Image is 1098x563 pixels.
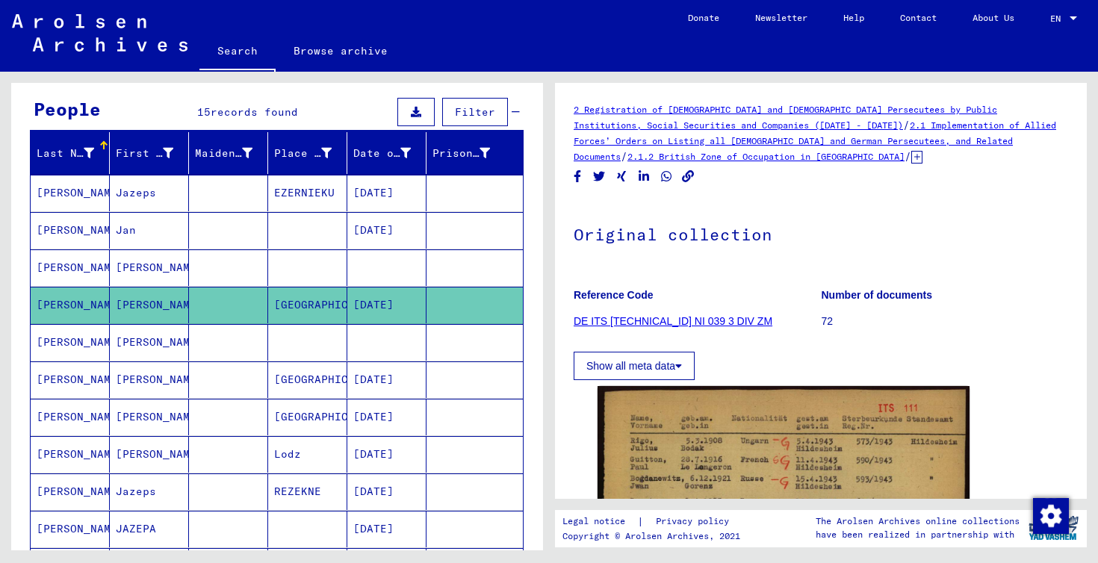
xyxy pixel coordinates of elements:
mat-cell: [DATE] [347,287,427,323]
mat-cell: [PERSON_NAME] [31,473,110,510]
mat-cell: [DATE] [347,361,427,398]
span: EN [1050,13,1067,24]
div: Date of Birth [353,141,429,165]
img: yv_logo.png [1026,509,1082,547]
mat-cell: [PERSON_NAME] [31,175,110,211]
mat-header-cell: Maiden Name [189,132,268,174]
a: Browse archive [276,33,406,69]
a: Search [199,33,276,72]
div: First Name [116,141,192,165]
mat-cell: EZERNIEKU [268,175,347,211]
mat-cell: [PERSON_NAME] [110,287,189,323]
a: DE ITS [TECHNICAL_ID] NI 039 3 DIV ZM [574,315,772,327]
img: Change consent [1033,498,1069,534]
span: 15 [197,105,211,119]
mat-cell: [PERSON_NAME] [31,212,110,249]
p: The Arolsen Archives online collections [816,514,1020,528]
div: Change consent [1032,497,1068,533]
mat-header-cell: Date of Birth [347,132,427,174]
mat-cell: [GEOGRAPHIC_DATA] [268,399,347,435]
h1: Original collection [574,200,1068,266]
a: Legal notice [562,514,637,529]
mat-cell: [GEOGRAPHIC_DATA] [268,287,347,323]
mat-cell: Jazeps [110,473,189,510]
mat-cell: [DATE] [347,399,427,435]
mat-cell: [PERSON_NAME] [31,399,110,435]
div: Maiden Name [195,141,271,165]
span: / [621,149,627,163]
mat-header-cell: Last Name [31,132,110,174]
b: Number of documents [822,289,933,301]
div: People [34,96,101,122]
mat-cell: [GEOGRAPHIC_DATA] [268,361,347,398]
p: 72 [822,314,1069,329]
mat-cell: Lodz [268,436,347,473]
a: 2 Registration of [DEMOGRAPHIC_DATA] and [DEMOGRAPHIC_DATA] Persecutees by Public Institutions, S... [574,104,997,131]
mat-cell: [PERSON_NAME] [110,324,189,361]
div: Maiden Name [195,146,252,161]
mat-header-cell: Prisoner # [427,132,523,174]
a: 2.1.2 British Zone of Occupation in [GEOGRAPHIC_DATA] [627,151,905,162]
mat-cell: Jan [110,212,189,249]
button: Share on Twitter [592,167,607,186]
p: have been realized in partnership with [816,528,1020,541]
mat-cell: JAZEPA [110,511,189,547]
span: Filter [455,105,495,119]
span: / [903,118,910,131]
button: Share on LinkedIn [636,167,652,186]
mat-cell: [PERSON_NAME] [31,361,110,398]
img: Arolsen_neg.svg [12,14,187,52]
a: 2.1 Implementation of Allied Forces’ Orders on Listing all [DEMOGRAPHIC_DATA] and German Persecut... [574,119,1056,162]
mat-cell: [PERSON_NAME] [110,399,189,435]
mat-cell: [DATE] [347,175,427,211]
div: Prisoner # [432,146,490,161]
div: First Name [116,146,173,161]
span: records found [211,105,298,119]
button: Copy link [680,167,696,186]
a: Privacy policy [644,514,747,529]
div: Last Name [37,146,94,161]
div: Date of Birth [353,146,411,161]
mat-cell: [DATE] [347,436,427,473]
span: / [905,149,911,163]
button: Filter [442,98,508,126]
button: Share on Facebook [570,167,586,186]
mat-cell: REZEKNE [268,473,347,510]
p: Copyright © Arolsen Archives, 2021 [562,529,747,543]
div: Place of Birth [274,146,332,161]
mat-cell: [PERSON_NAME] [110,436,189,473]
button: Share on Xing [614,167,630,186]
div: | [562,514,747,529]
button: Share on WhatsApp [659,167,674,186]
mat-cell: [PERSON_NAME] [31,287,110,323]
mat-cell: [PERSON_NAME] [31,324,110,361]
mat-cell: [PERSON_NAME] [110,361,189,398]
b: Reference Code [574,289,654,301]
div: Place of Birth [274,141,350,165]
mat-header-cell: Place of Birth [268,132,347,174]
mat-cell: [PERSON_NAME] [110,249,189,286]
mat-cell: [DATE] [347,212,427,249]
button: Show all meta data [574,352,695,380]
mat-cell: Jazeps [110,175,189,211]
mat-header-cell: First Name [110,132,189,174]
div: Last Name [37,141,113,165]
mat-cell: [DATE] [347,511,427,547]
mat-cell: [DATE] [347,473,427,510]
mat-cell: [PERSON_NAME] [31,249,110,286]
mat-cell: [PERSON_NAME] [31,511,110,547]
div: Prisoner # [432,141,509,165]
mat-cell: [PERSON_NAME] [31,436,110,473]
